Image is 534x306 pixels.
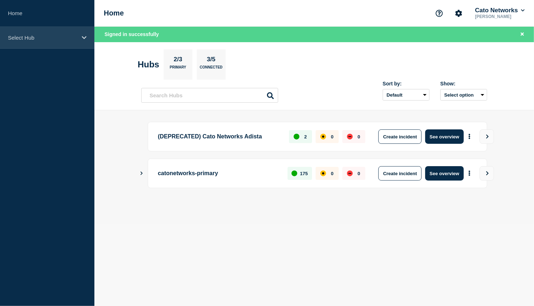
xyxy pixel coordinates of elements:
[378,166,422,181] button: Create incident
[331,171,333,176] p: 0
[378,129,422,144] button: Create incident
[300,171,308,176] p: 175
[357,171,360,176] p: 0
[320,170,326,176] div: affected
[200,65,222,73] p: Connected
[104,31,159,37] span: Signed in successfully
[170,65,186,73] p: Primary
[432,6,447,21] button: Support
[294,134,299,139] div: up
[440,81,487,87] div: Show:
[141,88,278,103] input: Search Hubs
[140,171,143,176] button: Show Connected Hubs
[465,167,474,180] button: More actions
[357,134,360,139] p: 0
[104,9,124,17] h1: Home
[451,6,466,21] button: Account settings
[473,14,526,19] p: [PERSON_NAME]
[304,134,307,139] p: 2
[320,134,326,139] div: affected
[204,56,218,65] p: 3/5
[8,35,77,41] p: Select Hub
[158,129,281,144] p: (DEPRECATED) Cato Networks Adista
[518,30,527,39] button: Close banner
[171,56,185,65] p: 2/3
[383,81,430,87] div: Sort by:
[440,89,487,101] button: Select option
[425,129,463,144] button: See overview
[158,166,279,181] p: catonetworks-primary
[331,134,333,139] p: 0
[480,129,494,144] button: View
[383,89,430,101] select: Sort by
[473,7,526,14] button: Cato Networks
[347,134,353,139] div: down
[138,59,159,70] h2: Hubs
[425,166,463,181] button: See overview
[480,166,494,181] button: View
[347,170,353,176] div: down
[465,130,474,143] button: More actions
[292,170,297,176] div: up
